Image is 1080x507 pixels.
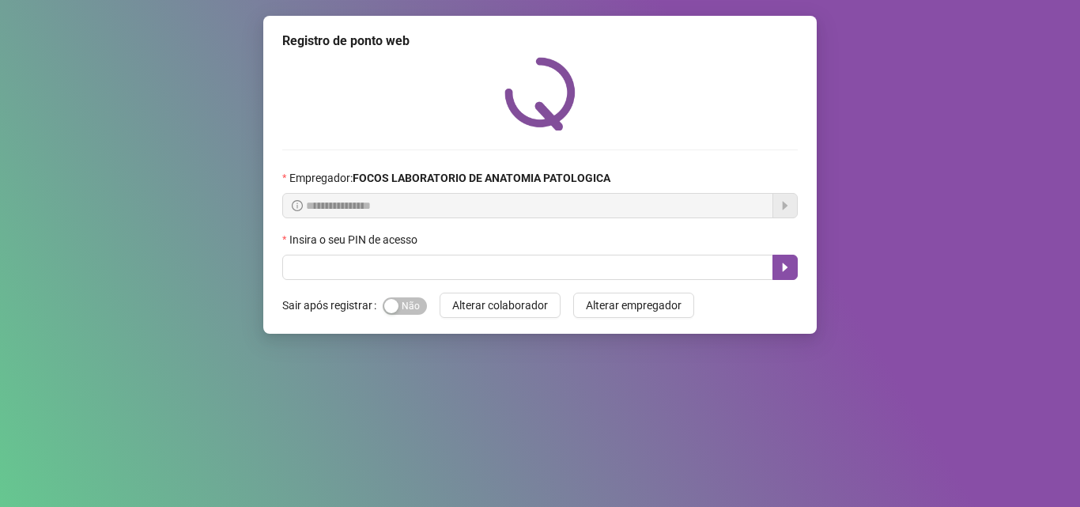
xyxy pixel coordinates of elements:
[353,172,610,184] strong: FOCOS LABORATORIO DE ANATOMIA PATOLOGICA
[586,297,682,314] span: Alterar empregador
[292,200,303,211] span: info-circle
[452,297,548,314] span: Alterar colaborador
[779,261,791,274] span: caret-right
[282,293,383,318] label: Sair após registrar
[504,57,576,131] img: QRPoint
[282,231,428,248] label: Insira o seu PIN de acesso
[573,293,694,318] button: Alterar empregador
[282,32,798,51] div: Registro de ponto web
[440,293,561,318] button: Alterar colaborador
[289,169,610,187] span: Empregador :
